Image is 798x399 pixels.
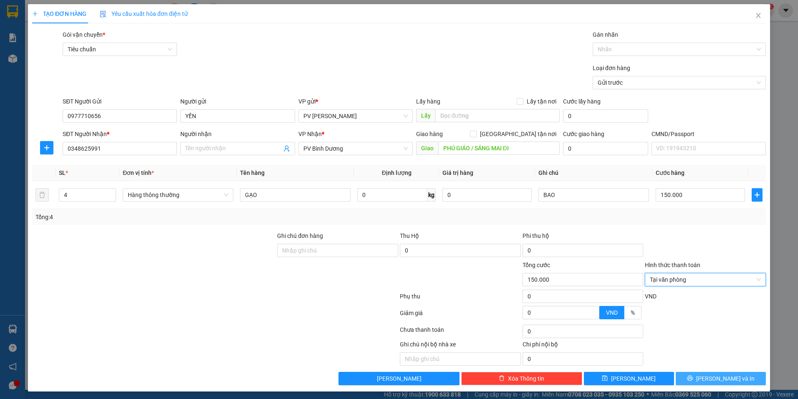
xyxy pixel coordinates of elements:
button: delete [35,188,49,202]
label: Cước giao hàng [563,131,604,137]
span: printer [687,375,693,382]
button: printer[PERSON_NAME] và In [676,372,766,385]
span: Tại văn phòng [650,273,761,286]
span: plus [40,144,53,151]
button: plus [752,188,763,202]
span: VP Nhận [298,131,322,137]
div: Tổng: 4 [35,212,308,222]
span: Gói vận chuyển [63,31,105,38]
span: plus [752,192,762,198]
div: SĐT Người Gửi [63,97,177,106]
div: Ghi chú nội bộ nhà xe [400,340,521,352]
div: Chưa thanh toán [399,325,522,340]
button: plus [40,141,53,154]
span: Giao hàng [416,131,443,137]
input: Cước giao hàng [563,142,648,155]
span: Giao [416,141,438,155]
button: save[PERSON_NAME] [584,372,674,385]
button: Close [747,4,770,28]
img: logo [8,19,19,40]
input: Cước lấy hàng [563,109,648,123]
span: Thu Hộ [400,232,419,239]
span: Đơn vị tính [123,169,154,176]
div: VP gửi [298,97,413,106]
span: Tiêu chuẩn [68,43,172,56]
label: Loại đơn hàng [593,65,630,71]
div: Phí thu hộ [523,231,644,244]
span: plus [32,11,38,17]
div: CMND/Passport [652,129,766,139]
input: Ghi Chú [538,188,649,202]
span: Lấy hàng [416,98,440,105]
div: Người nhận [180,129,295,139]
span: Nơi nhận: [64,58,77,70]
span: user-add [283,145,290,152]
span: Lấy tận nơi [523,97,560,106]
span: kg [427,188,436,202]
span: [PERSON_NAME] [611,374,656,383]
label: Ghi chú đơn hàng [277,232,323,239]
label: Gán nhãn [593,31,618,38]
span: Tên hàng [240,169,265,176]
span: PV Bình Dương [303,142,408,155]
span: Gửi trước [598,76,761,89]
span: Lấy [416,109,435,122]
strong: CÔNG TY TNHH [GEOGRAPHIC_DATA] 214 QL13 - P.26 - Q.BÌNH THẠNH - TP HCM 1900888606 [22,13,68,45]
label: Cước lấy hàng [563,98,601,105]
span: Xóa Thông tin [508,374,544,383]
th: Ghi chú [535,165,652,181]
label: Hình thức thanh toán [645,262,700,268]
span: TẠO ĐƠN HÀNG [32,10,86,17]
span: save [602,375,608,382]
span: VND [606,309,618,316]
div: Giảm giá [399,308,522,323]
div: Chi phí nội bộ [523,340,644,352]
input: VD: Bàn, Ghế [240,188,351,202]
span: PV [PERSON_NAME] [28,58,61,68]
span: PV Nam Đong [303,110,408,122]
span: Hàng thông thường [128,189,228,201]
span: Cước hàng [656,169,684,176]
button: [PERSON_NAME] [338,372,460,385]
span: Định lượng [382,169,412,176]
span: Yêu cầu xuất hóa đơn điện tử [100,10,188,17]
span: delete [499,375,505,382]
input: Dọc đường [435,109,560,122]
span: SL [59,169,66,176]
input: 0 [442,188,532,202]
span: [PERSON_NAME] và In [696,374,755,383]
span: close [755,12,762,19]
span: 16:43:44 [DATE] [79,38,118,44]
input: Nhập ghi chú [400,352,521,366]
span: Nơi gửi: [8,58,17,70]
span: Giá trị hàng [442,169,473,176]
span: % [631,309,635,316]
button: deleteXóa Thông tin [461,372,582,385]
input: Dọc đường [438,141,560,155]
div: Phụ thu [399,292,522,306]
strong: BIÊN NHẬN GỬI HÀNG HOÁ [29,50,97,56]
span: [PERSON_NAME] [377,374,422,383]
span: VND [645,293,657,300]
span: [GEOGRAPHIC_DATA] tận nơi [477,129,560,139]
span: ND09250295 [83,31,118,38]
div: SĐT Người Nhận [63,129,177,139]
img: icon [100,11,106,18]
span: Tổng cước [523,262,550,268]
div: Người gửi [180,97,295,106]
input: Ghi chú đơn hàng [277,244,398,257]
